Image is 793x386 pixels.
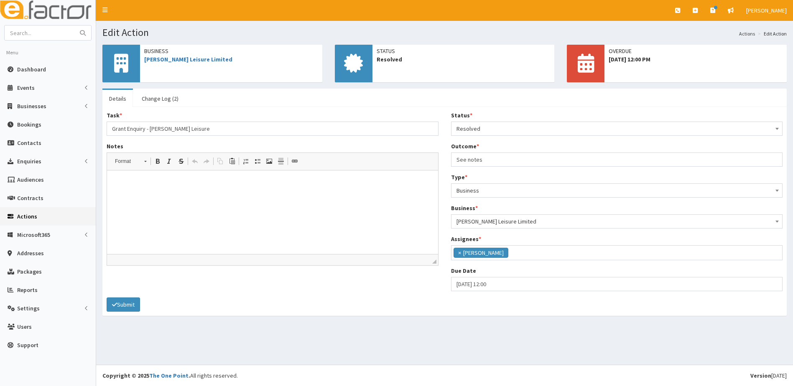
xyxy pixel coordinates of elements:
[756,30,787,37] li: Edit Action
[377,55,551,63] span: Resolved
[189,156,201,167] a: Undo (Ctrl+Z)
[163,156,175,167] a: Italic (Ctrl+I)
[5,25,75,40] input: Search...
[17,176,44,183] span: Audiences
[451,142,479,150] label: Outcome
[107,142,123,150] label: Notes
[275,156,287,167] a: Insert Horizontal Line
[17,305,40,312] span: Settings
[144,47,318,55] span: Business
[17,323,32,330] span: Users
[135,90,185,107] a: Change Log (2)
[110,155,151,167] a: Format
[102,27,787,38] h1: Edit Action
[609,47,783,55] span: OVERDUE
[17,102,46,110] span: Businesses
[17,157,41,165] span: Enquiries
[458,249,461,257] span: ×
[17,249,44,257] span: Addresses
[451,183,783,198] span: Business
[750,372,771,379] b: Version
[240,156,252,167] a: Insert/Remove Numbered List
[17,231,50,239] span: Microsoft365
[289,156,301,167] a: Link (Ctrl+L)
[17,268,42,275] span: Packages
[451,204,478,212] label: Business
[17,194,43,202] span: Contracts
[746,7,787,14] span: [PERSON_NAME]
[451,173,467,181] label: Type
[226,156,238,167] a: Paste (Ctrl+V)
[432,259,436,264] span: Drag to resize
[149,372,189,379] a: The One Point
[152,156,163,167] a: Bold (Ctrl+B)
[17,139,41,147] span: Contacts
[609,55,783,63] span: [DATE] 12:00 PM
[96,365,793,386] footer: All rights reserved.
[451,235,481,243] label: Assignees
[111,156,140,167] span: Format
[252,156,263,167] a: Insert/Remove Bulleted List
[451,122,783,136] span: Resolved
[175,156,187,167] a: Strike Through
[454,248,508,258] li: Paul Slade
[102,372,190,379] strong: Copyright © 2025 .
[17,84,35,91] span: Events
[750,371,787,380] div: [DATE]
[214,156,226,167] a: Copy (Ctrl+C)
[456,216,778,227] span: Newby Leisure Limited
[17,286,38,294] span: Reports
[456,185,778,196] span: Business
[107,111,122,119] label: Task
[263,156,275,167] a: Image
[451,267,476,275] label: Due Date
[456,123,778,135] span: Resolved
[201,156,212,167] a: Redo (Ctrl+Y)
[451,111,472,119] label: Status
[17,66,46,73] span: Dashboard
[17,213,37,220] span: Actions
[102,90,133,107] a: Details
[739,30,755,37] a: Actions
[107,297,140,312] button: Submit
[17,341,38,349] span: Support
[144,56,232,63] a: [PERSON_NAME] Leisure Limited
[377,47,551,55] span: Status
[17,121,41,128] span: Bookings
[451,214,783,229] span: Newby Leisure Limited
[107,170,438,254] iframe: Rich Text Editor, notes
